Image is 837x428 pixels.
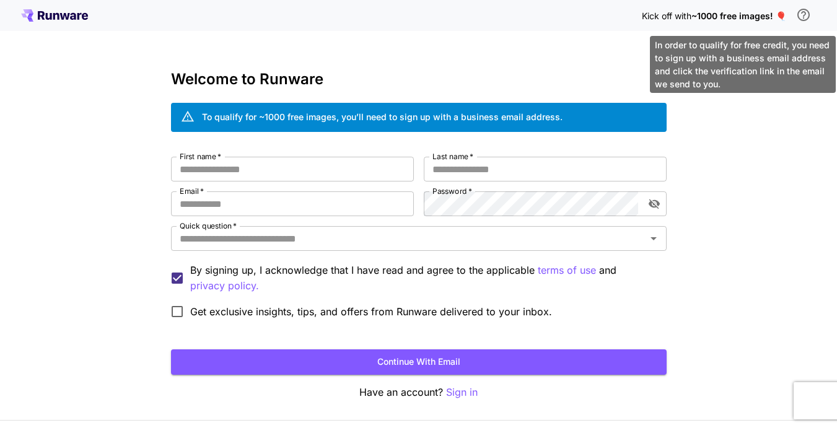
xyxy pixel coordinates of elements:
label: First name [180,151,221,162]
p: privacy policy. [190,278,259,294]
button: By signing up, I acknowledge that I have read and agree to the applicable and privacy policy. [538,263,596,278]
button: In order to qualify for free credit, you need to sign up with a business email address and click ... [791,2,816,27]
span: ~1000 free images! 🎈 [691,11,786,21]
p: Have an account? [171,385,667,400]
button: Sign in [446,385,478,400]
div: To qualify for ~1000 free images, you’ll need to sign up with a business email address. [202,110,563,123]
button: Continue with email [171,349,667,375]
label: Last name [432,151,473,162]
label: Password [432,186,472,196]
button: toggle password visibility [643,193,665,215]
button: By signing up, I acknowledge that I have read and agree to the applicable terms of use and [190,278,259,294]
span: Kick off with [642,11,691,21]
div: In order to qualify for free credit, you need to sign up with a business email address and click ... [650,36,836,93]
label: Quick question [180,221,237,231]
p: terms of use [538,263,596,278]
p: By signing up, I acknowledge that I have read and agree to the applicable and [190,263,657,294]
h3: Welcome to Runware [171,71,667,88]
label: Email [180,186,204,196]
button: Open [645,230,662,247]
span: Get exclusive insights, tips, and offers from Runware delivered to your inbox. [190,304,552,319]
